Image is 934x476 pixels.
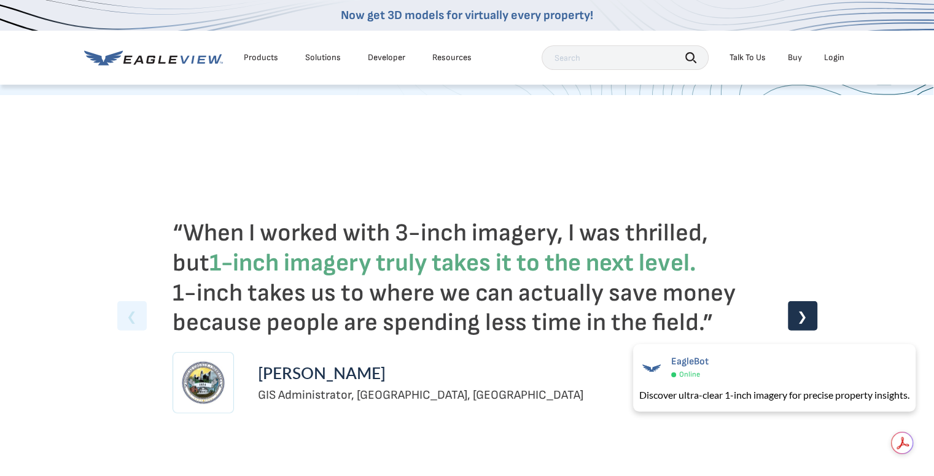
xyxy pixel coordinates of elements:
div: Login [824,52,844,63]
div: ❯ [788,301,817,331]
div: Resources [432,52,472,63]
div: Discover ultra-clear 1-inch imagery for precise property insights. [639,388,909,402]
h2: “When I worked with 3-inch imagery, I was thrilled, but 1-inch takes us to where we can actually ... [173,218,762,337]
strong: 1-inch imagery truly takes it to the next level. [209,248,696,278]
div: Products [244,52,278,63]
a: Buy [788,52,802,63]
a: Now get 3D models for virtually every property! [341,8,593,23]
a: Developer [368,52,405,63]
span: Online [679,370,700,379]
div: Solutions [305,52,341,63]
div: Talk To Us [730,52,766,63]
span: EagleBot [671,356,709,367]
p: GIS Administrator, [GEOGRAPHIC_DATA], [GEOGRAPHIC_DATA] [258,385,583,405]
img: EagleBot [639,356,664,380]
input: Search [542,45,709,70]
p: [PERSON_NAME] [258,361,583,385]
